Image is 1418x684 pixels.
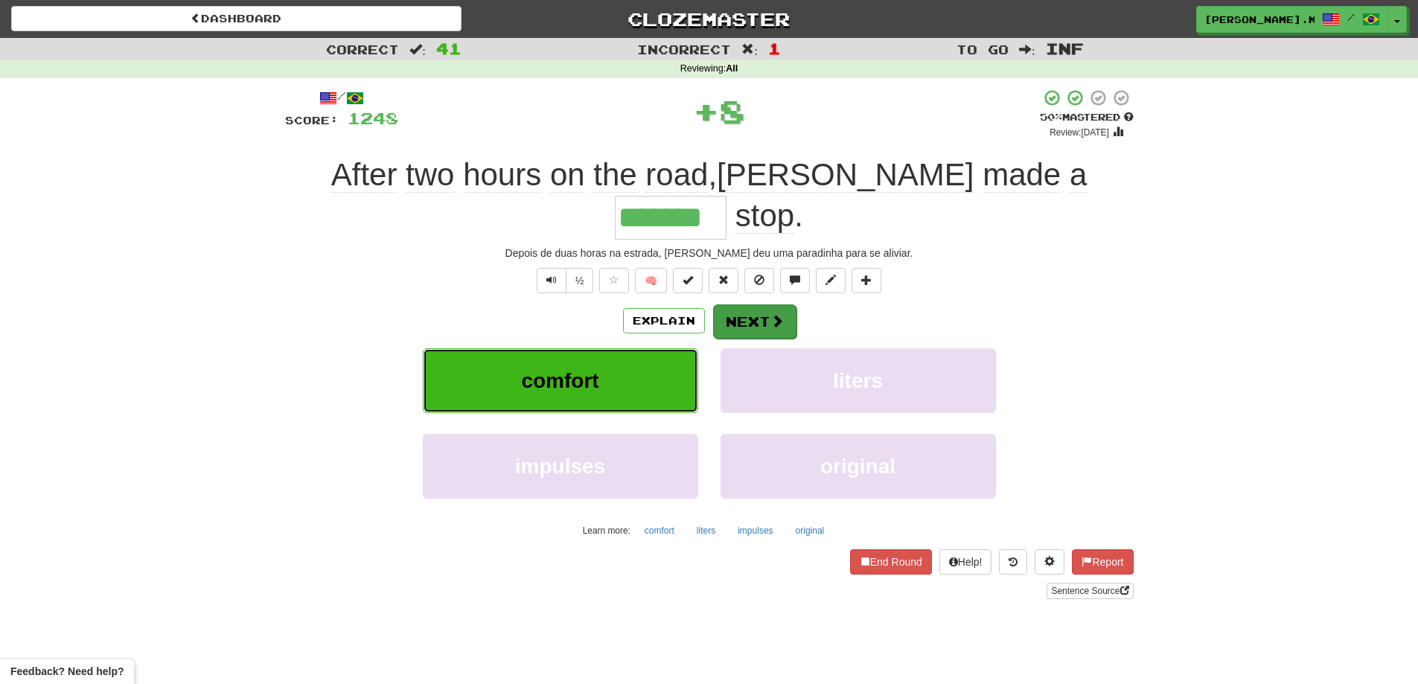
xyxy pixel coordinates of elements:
button: Play sentence audio (ctl+space) [537,268,566,293]
button: comfort [636,520,683,542]
button: liters [721,348,996,413]
span: made [983,157,1061,193]
span: : [1019,43,1035,56]
span: Correct [326,42,399,57]
button: Help! [939,549,992,575]
span: liters [833,369,883,392]
a: Sentence Source [1047,583,1133,599]
a: [PERSON_NAME].morais / [1196,6,1388,33]
button: End Round [850,549,932,575]
small: Review: [DATE] [1050,127,1109,138]
span: two [406,157,454,193]
button: impulses [423,434,698,499]
button: Edit sentence (alt+d) [816,268,846,293]
span: road [645,157,708,193]
button: Favorite sentence (alt+f) [599,268,629,293]
span: To go [956,42,1009,57]
span: . [726,198,803,234]
span: stop [735,198,794,234]
span: : [409,43,426,56]
span: on [550,157,585,193]
span: hours [463,157,541,193]
small: Learn more: [583,525,630,536]
span: / [1347,12,1355,22]
button: Ignore sentence (alt+i) [744,268,774,293]
span: a [1070,157,1087,193]
span: After [331,157,397,193]
a: Dashboard [11,6,462,31]
span: comfort [521,369,598,392]
button: Set this sentence to 100% Mastered (alt+m) [673,268,703,293]
button: Report [1072,549,1133,575]
button: original [721,434,996,499]
button: Next [713,304,796,339]
span: Score: [285,114,339,127]
div: Text-to-speech controls [534,268,594,293]
button: ½ [566,268,594,293]
span: [PERSON_NAME].morais [1204,13,1315,26]
span: original [820,455,895,478]
span: 41 [436,39,462,57]
span: 1248 [348,109,398,127]
strong: All [726,63,738,74]
span: 50 % [1040,111,1062,123]
button: Discuss sentence (alt+u) [780,268,810,293]
span: 1 [768,39,781,57]
button: Add to collection (alt+a) [852,268,881,293]
a: Clozemaster [484,6,934,32]
span: the [593,157,636,193]
span: [PERSON_NAME] [717,157,974,193]
span: Incorrect [637,42,731,57]
button: comfort [423,348,698,413]
span: impulses [515,455,605,478]
button: liters [689,520,724,542]
button: Reset to 0% Mastered (alt+r) [709,268,738,293]
button: Round history (alt+y) [999,549,1027,575]
span: 8 [719,92,745,130]
button: Explain [623,308,705,333]
span: Open feedback widget [10,664,124,679]
span: Inf [1046,39,1084,57]
span: : [741,43,758,56]
div: Depois de duas horas na estrada, [PERSON_NAME] deu uma paradinha para se aliviar. [285,246,1134,261]
div: Mastered [1040,111,1134,124]
span: + [693,89,719,133]
span: , [331,157,1088,193]
button: original [788,520,833,542]
div: / [285,89,398,107]
button: 🧠 [635,268,667,293]
button: impulses [729,520,781,542]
